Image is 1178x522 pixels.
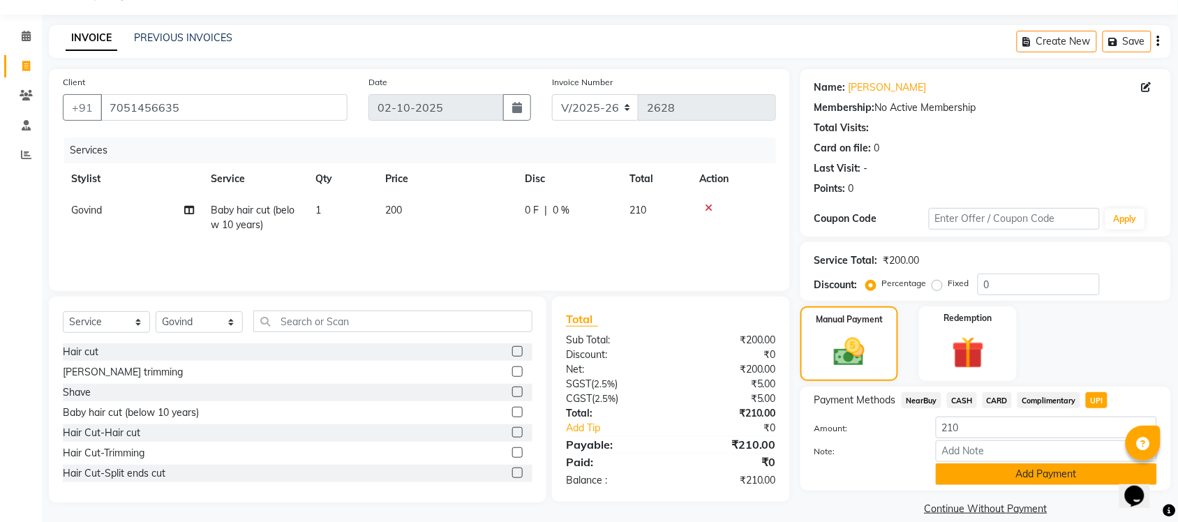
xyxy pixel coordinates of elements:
div: ₹0 [690,421,786,435]
div: Net: [556,362,671,377]
div: No Active Membership [814,100,1157,115]
div: Total Visits: [814,121,870,135]
div: ₹210.00 [671,436,786,453]
button: Apply [1105,209,1145,230]
input: Search by Name/Mobile/Email/Code [100,94,348,121]
span: 0 F [525,203,539,218]
div: Payable: [556,436,671,453]
input: Amount [936,417,1157,438]
div: Card on file: [814,141,872,156]
iframe: chat widget [1119,466,1164,508]
button: +91 [63,94,102,121]
div: Sub Total: [556,333,671,348]
button: Create New [1017,31,1097,52]
div: Paid: [556,454,671,470]
a: [PERSON_NAME] [849,80,927,95]
span: SGST [566,378,591,390]
span: CASH [947,392,977,408]
span: UPI [1086,392,1108,408]
div: ₹210.00 [671,406,786,421]
label: Percentage [882,277,927,290]
label: Note: [804,445,925,458]
div: Total: [556,406,671,421]
a: Continue Without Payment [803,502,1168,516]
a: INVOICE [66,26,117,51]
div: Hair Cut-Hair cut [63,426,140,440]
div: ₹200.00 [671,333,786,348]
div: Last Visit: [814,161,861,176]
div: - [864,161,868,176]
div: ₹0 [671,454,786,470]
div: ( ) [556,377,671,391]
div: Baby hair cut (below 10 years) [63,405,199,420]
th: Price [377,163,516,195]
button: Add Payment [936,463,1157,485]
span: 2.5% [595,393,616,404]
div: ₹210.00 [671,473,786,488]
span: 210 [629,204,646,216]
div: Hair cut [63,345,98,359]
input: Add Note [936,440,1157,462]
span: 2.5% [594,378,615,389]
div: Service Total: [814,253,878,268]
th: Total [621,163,691,195]
div: ₹5.00 [671,391,786,406]
th: Disc [516,163,621,195]
div: Services [64,137,786,163]
span: CGST [566,392,592,405]
div: Name: [814,80,846,95]
span: CARD [983,392,1013,408]
input: Enter Offer / Coupon Code [929,208,1100,230]
div: Hair Cut-Split ends cut [63,466,165,481]
div: Discount: [814,278,858,292]
div: 0 [874,141,880,156]
label: Client [63,76,85,89]
div: [PERSON_NAME] trimming [63,365,183,380]
th: Action [691,163,776,195]
th: Qty [307,163,377,195]
div: ₹0 [671,348,786,362]
img: _cash.svg [824,334,874,370]
div: ₹5.00 [671,377,786,391]
input: Search or Scan [253,311,532,332]
div: Discount: [556,348,671,362]
span: Govind [71,204,102,216]
div: Points: [814,181,846,196]
span: 200 [385,204,402,216]
div: Shave [63,385,91,400]
div: ₹200.00 [883,253,920,268]
label: Manual Payment [816,313,883,326]
a: PREVIOUS INVOICES [134,31,232,44]
th: Service [202,163,307,195]
span: Baby hair cut (below 10 years) [211,204,294,231]
div: Hair Cut-Trimming [63,446,144,461]
span: | [544,203,547,218]
div: Coupon Code [814,211,929,226]
th: Stylist [63,163,202,195]
span: 1 [315,204,321,216]
span: Complimentary [1017,392,1080,408]
label: Redemption [944,312,992,325]
div: Membership: [814,100,875,115]
label: Date [368,76,387,89]
div: Balance : [556,473,671,488]
div: ₹200.00 [671,362,786,377]
span: Total [566,312,598,327]
div: 0 [849,181,854,196]
label: Invoice Number [552,76,613,89]
a: Add Tip [556,421,690,435]
span: 0 % [553,203,569,218]
span: Payment Methods [814,393,896,408]
img: _gift.svg [942,333,994,373]
span: NearBuy [902,392,941,408]
label: Amount: [804,422,925,435]
button: Save [1103,31,1151,52]
div: ( ) [556,391,671,406]
label: Fixed [948,277,969,290]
